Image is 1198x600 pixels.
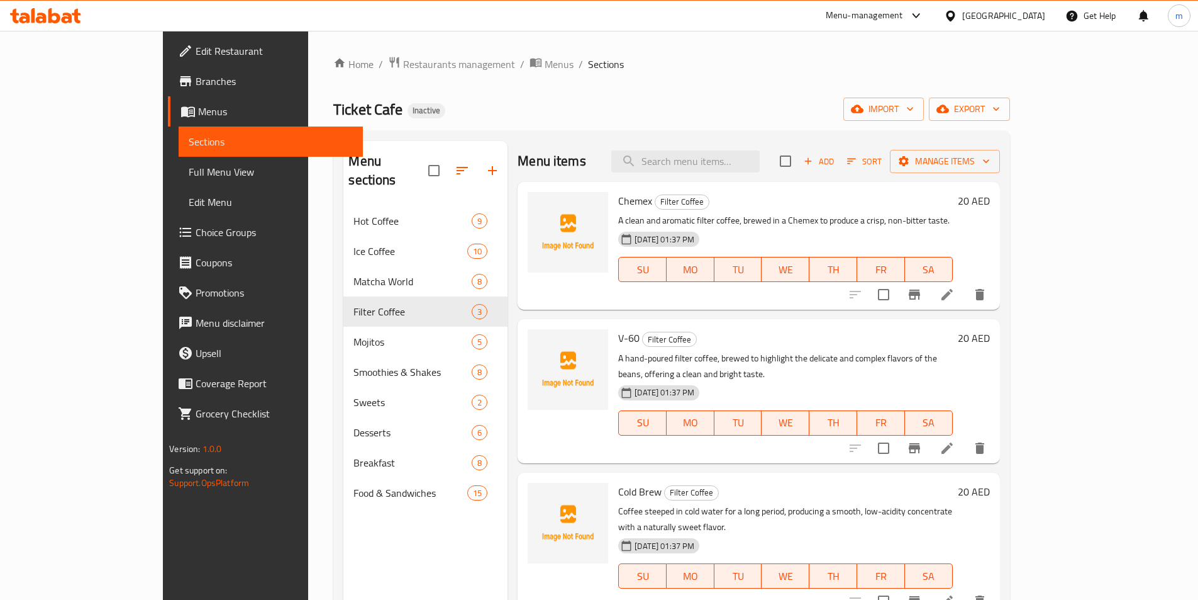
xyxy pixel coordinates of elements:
[333,95,402,123] span: Ticket Cafe
[899,433,929,463] button: Branch-specific-item
[719,261,757,279] span: TU
[767,567,804,586] span: WE
[343,266,507,297] div: Matcha World8
[472,276,487,288] span: 8
[403,57,515,72] span: Restaurants management
[847,154,882,169] span: Sort
[196,376,353,391] span: Coverage Report
[468,246,487,258] span: 10
[472,457,487,469] span: 8
[472,215,487,227] span: 9
[809,257,857,282] button: TH
[667,410,714,436] button: MO
[189,164,353,179] span: Full Menu View
[965,433,995,463] button: delete
[939,101,1000,117] span: export
[643,332,696,347] span: Filter Coffee
[618,410,667,436] button: SU
[910,414,948,432] span: SA
[472,425,487,440] div: items
[196,43,353,59] span: Edit Restaurant
[196,255,353,270] span: Coupons
[196,346,353,361] span: Upsell
[472,427,487,439] span: 6
[588,57,624,72] span: Sections
[198,104,353,119] span: Menus
[168,36,363,66] a: Edit Restaurant
[899,280,929,310] button: Branch-specific-item
[672,567,709,586] span: MO
[714,410,762,436] button: TU
[814,414,852,432] span: TH
[624,414,662,432] span: SU
[857,257,905,282] button: FR
[196,315,353,331] span: Menu disclaimer
[940,441,955,456] a: Edit menu item
[618,351,952,382] p: A hand-poured filter coffee, brewed to highlight the delicate and complex flavors of the beans, o...
[618,329,640,348] span: V-60
[853,101,914,117] span: import
[343,387,507,417] div: Sweets2
[343,417,507,448] div: Desserts6
[714,257,762,282] button: TU
[477,156,507,186] button: Add section
[353,395,472,410] span: Sweets
[333,56,1009,72] nav: breadcrumb
[665,485,718,500] span: Filter Coffee
[762,257,809,282] button: WE
[353,485,467,501] span: Food & Sandwiches
[168,399,363,429] a: Grocery Checklist
[719,567,757,586] span: TU
[767,261,804,279] span: WE
[965,280,995,310] button: delete
[179,127,363,157] a: Sections
[655,195,709,209] span: Filter Coffee
[857,410,905,436] button: FR
[630,540,699,552] span: [DATE] 01:37 PM
[472,397,487,409] span: 2
[958,483,990,501] h6: 20 AED
[618,257,667,282] button: SU
[472,336,487,348] span: 5
[468,487,487,499] span: 15
[343,206,507,236] div: Hot Coffee9
[353,213,472,229] div: Hot Coffee
[353,304,472,319] span: Filter Coffee
[353,455,472,470] div: Breakfast
[196,406,353,421] span: Grocery Checklist
[343,448,507,478] div: Breakfast8
[196,285,353,300] span: Promotions
[408,103,445,118] div: Inactive
[958,329,990,347] h6: 20 AED
[618,563,667,589] button: SU
[618,213,952,229] p: A clean and aromatic filter coffee, brewed in a Chemex to produce a crisp, non-bitter taste.
[844,152,885,171] button: Sort
[168,217,363,247] a: Choice Groups
[179,157,363,187] a: Full Menu View
[353,425,472,440] div: Desserts
[962,9,1045,23] div: [GEOGRAPHIC_DATA]
[169,475,249,491] a: Support.OpsPlatform
[929,98,1010,121] button: export
[809,563,857,589] button: TH
[799,152,839,171] button: Add
[348,152,428,190] h2: Menu sections
[343,357,507,387] div: Smoothies & Shakes8
[528,192,608,273] img: Chemex
[408,105,445,116] span: Inactive
[528,329,608,410] img: V-60
[719,414,757,432] span: TU
[472,366,487,378] span: 8
[343,478,507,508] div: Food & Sandwiches15
[1175,9,1183,23] span: m
[940,287,955,302] a: Edit menu item
[467,244,487,259] div: items
[472,455,487,470] div: items
[870,281,897,308] span: Select to update
[667,563,714,589] button: MO
[168,247,363,278] a: Coupons
[379,57,383,72] li: /
[421,157,447,184] span: Select all sections
[799,152,839,171] span: Add item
